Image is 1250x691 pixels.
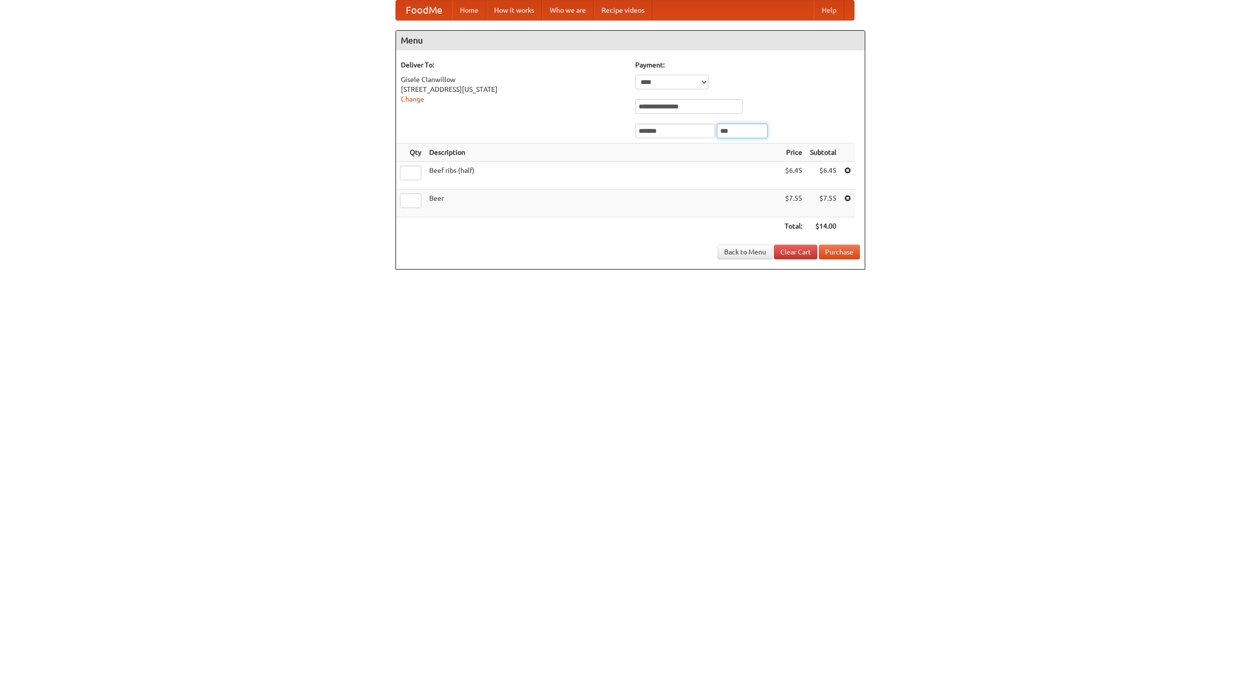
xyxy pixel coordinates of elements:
[396,31,865,50] h4: Menu
[781,189,806,217] td: $7.55
[819,245,860,259] button: Purchase
[452,0,486,20] a: Home
[806,162,840,189] td: $6.45
[401,60,625,70] h5: Deliver To:
[635,60,860,70] h5: Payment:
[425,189,781,217] td: Beer
[425,162,781,189] td: Beef ribs (half)
[425,144,781,162] th: Description
[774,245,817,259] a: Clear Cart
[401,84,625,94] div: [STREET_ADDRESS][US_STATE]
[806,189,840,217] td: $7.55
[718,245,772,259] a: Back to Menu
[401,75,625,84] div: Gisele Clanwillow
[781,162,806,189] td: $6.45
[781,217,806,235] th: Total:
[806,217,840,235] th: $14.00
[486,0,542,20] a: How it works
[401,95,424,103] a: Change
[396,0,452,20] a: FoodMe
[781,144,806,162] th: Price
[542,0,594,20] a: Who we are
[396,144,425,162] th: Qty
[814,0,844,20] a: Help
[594,0,652,20] a: Recipe videos
[806,144,840,162] th: Subtotal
